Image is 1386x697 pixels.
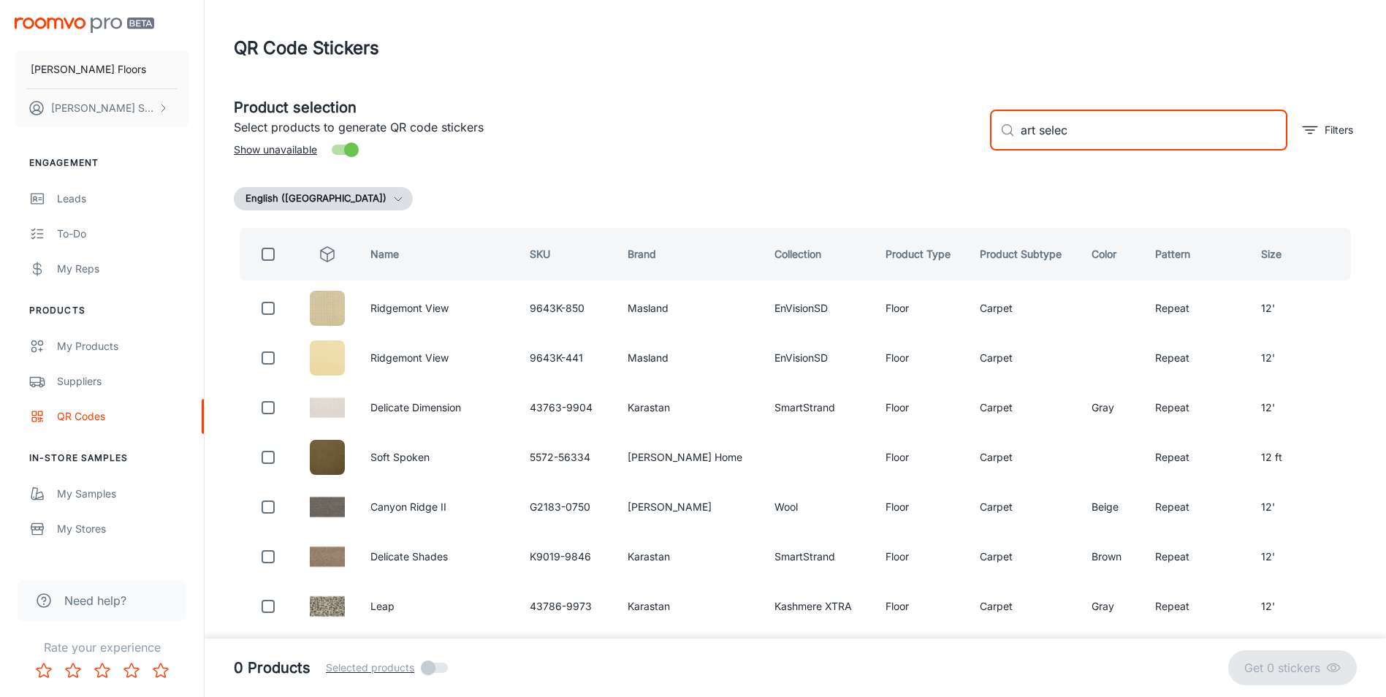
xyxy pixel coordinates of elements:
td: Repeat [1143,634,1249,678]
td: 9643K-441 [518,336,615,380]
td: Floor [874,535,968,579]
td: 5572-56334 [518,435,615,479]
td: 12' [1249,336,1357,380]
td: Carpet [968,386,1081,430]
td: Repeat [1143,336,1249,380]
td: Carpet [968,485,1081,529]
button: filter [1299,118,1357,142]
td: Repeat [1143,386,1249,430]
div: My Products [57,338,189,354]
td: Ridgemont View [359,336,519,380]
td: Carpet [968,584,1081,628]
td: Floor [874,336,968,380]
th: Size [1249,228,1357,281]
td: Quiet Sophistication [359,634,519,678]
td: 12' [1249,584,1357,628]
td: 12' [1249,535,1357,579]
td: Floor [874,435,968,479]
span: Selected products [326,660,414,676]
td: Gray [1080,634,1143,678]
p: [PERSON_NAME] Small [51,100,154,116]
td: Leap [359,584,519,628]
td: Delicate Shades [359,535,519,579]
td: Brown [1080,535,1143,579]
button: Rate 1 star [29,656,58,685]
td: [PERSON_NAME] Home [616,435,764,479]
h5: Product selection [234,96,978,118]
td: Kashmere [763,634,873,678]
td: Ridgemont View [359,286,519,330]
button: Rate 2 star [58,656,88,685]
p: [PERSON_NAME] Floors [31,61,146,77]
td: Gray [1080,584,1143,628]
td: Carpet [968,286,1081,330]
td: Repeat [1143,485,1249,529]
td: 12' [1249,634,1357,678]
input: Search by SKU, brand, collection... [1021,110,1287,151]
button: Rate 5 star [146,656,175,685]
td: Masland [616,286,764,330]
td: EnVisionSD [763,286,873,330]
div: My Reps [57,261,189,277]
img: Roomvo PRO Beta [15,18,154,33]
td: Karastan [616,584,764,628]
td: Floor [874,485,968,529]
td: Karastan [616,634,764,678]
th: Brand [616,228,764,281]
td: Karastan [616,386,764,430]
div: My Stores [57,521,189,537]
td: Karastan [616,535,764,579]
td: 70906-3967 [518,634,615,678]
td: Floor [874,584,968,628]
p: Filters [1325,122,1353,138]
td: Repeat [1143,535,1249,579]
th: Collection [763,228,873,281]
td: SmartStrand [763,386,873,430]
td: Carpet [968,634,1081,678]
td: Repeat [1143,435,1249,479]
td: Delicate Dimension [359,386,519,430]
h5: 0 Products [234,657,311,679]
h1: QR Code Stickers [234,35,379,61]
td: Repeat [1143,286,1249,330]
th: Product Type [874,228,968,281]
button: Rate 3 star [88,656,117,685]
td: 9643K-850 [518,286,615,330]
td: 43763-9904 [518,386,615,430]
button: [PERSON_NAME] Floors [15,50,189,88]
th: Color [1080,228,1143,281]
td: 43786-9973 [518,584,615,628]
td: Carpet [968,435,1081,479]
td: [PERSON_NAME] [616,485,764,529]
div: Suppliers [57,373,189,389]
td: Beige [1080,485,1143,529]
td: Soft Spoken [359,435,519,479]
td: 12 ft [1249,435,1357,479]
td: Floor [874,286,968,330]
th: SKU [518,228,615,281]
button: [PERSON_NAME] Small [15,89,189,127]
td: Floor [874,634,968,678]
td: Repeat [1143,584,1249,628]
td: EnVisionSD [763,336,873,380]
td: G2183-0750 [518,485,615,529]
td: 12' [1249,485,1357,529]
div: QR Codes [57,408,189,424]
td: K9019-9846 [518,535,615,579]
p: Select products to generate QR code stickers [234,118,978,136]
td: Canyon Ridge II [359,485,519,529]
div: My Samples [57,486,189,502]
td: 12' [1249,386,1357,430]
div: Leads [57,191,189,207]
th: Name [359,228,519,281]
td: Masland [616,336,764,380]
td: 12' [1249,286,1357,330]
span: Need help? [64,592,126,609]
td: Wool [763,485,873,529]
td: Carpet [968,535,1081,579]
th: Product Subtype [968,228,1081,281]
th: Pattern [1143,228,1249,281]
div: To-do [57,226,189,242]
span: Show unavailable [234,142,317,158]
td: Carpet [968,336,1081,380]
